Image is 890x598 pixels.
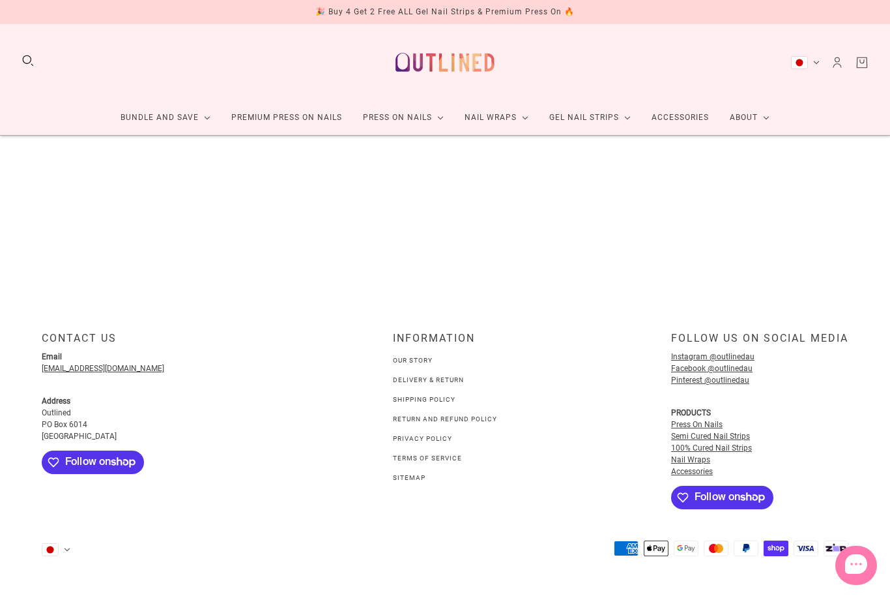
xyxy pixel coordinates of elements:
a: Accessories [671,467,713,476]
strong: PRODUCTS [671,408,711,417]
a: Return and Refund Policy [393,415,497,423]
a: Gel Nail Strips [539,100,641,135]
a: About [719,100,780,135]
a: Instagram @outlinedau [671,352,754,361]
a: Shipping Policy [393,396,455,403]
a: Privacy Policy [393,435,452,442]
a: Our Story [393,357,433,364]
a: Press On Nails [671,420,723,429]
a: Facebook @outlinedau [671,364,753,373]
img: “zip [824,541,848,556]
a: Accessories [641,100,719,135]
strong: Address [42,396,70,406]
a: Premium Press On Nails [221,100,352,135]
a: Press On Nails [352,100,454,135]
a: Account [830,55,844,70]
a: Pinterest @outlinedau [671,376,749,385]
a: Semi Cured Nail Strips [671,432,750,441]
a: Terms of Service [393,455,462,462]
a: [EMAIL_ADDRESS][DOMAIN_NAME] [42,364,164,373]
div: Follow us on social media [671,332,848,355]
ul: Navigation [393,353,497,485]
a: Delivery & Return [393,376,464,383]
div: 🎉 Buy 4 Get 2 Free ALL Gel Nail Strips & Premium Press On 🔥 [315,5,575,19]
a: Nail Wraps [454,100,539,135]
button: Search [21,53,35,68]
button: Japan [42,543,70,556]
div: INFORMATION [393,332,497,355]
div: Contact Us [42,332,296,355]
a: 100% Cured Nail Strips [671,443,752,453]
a: Sitemap [393,474,425,481]
a: Cart [855,55,869,70]
button: Japan [791,56,820,69]
a: Nail Wraps [671,455,710,464]
a: Outlined [388,35,502,90]
strong: Email [42,352,62,361]
p: Outlined PO Box 6014 [GEOGRAPHIC_DATA] [42,395,296,442]
a: Bundle and Save [110,100,221,135]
